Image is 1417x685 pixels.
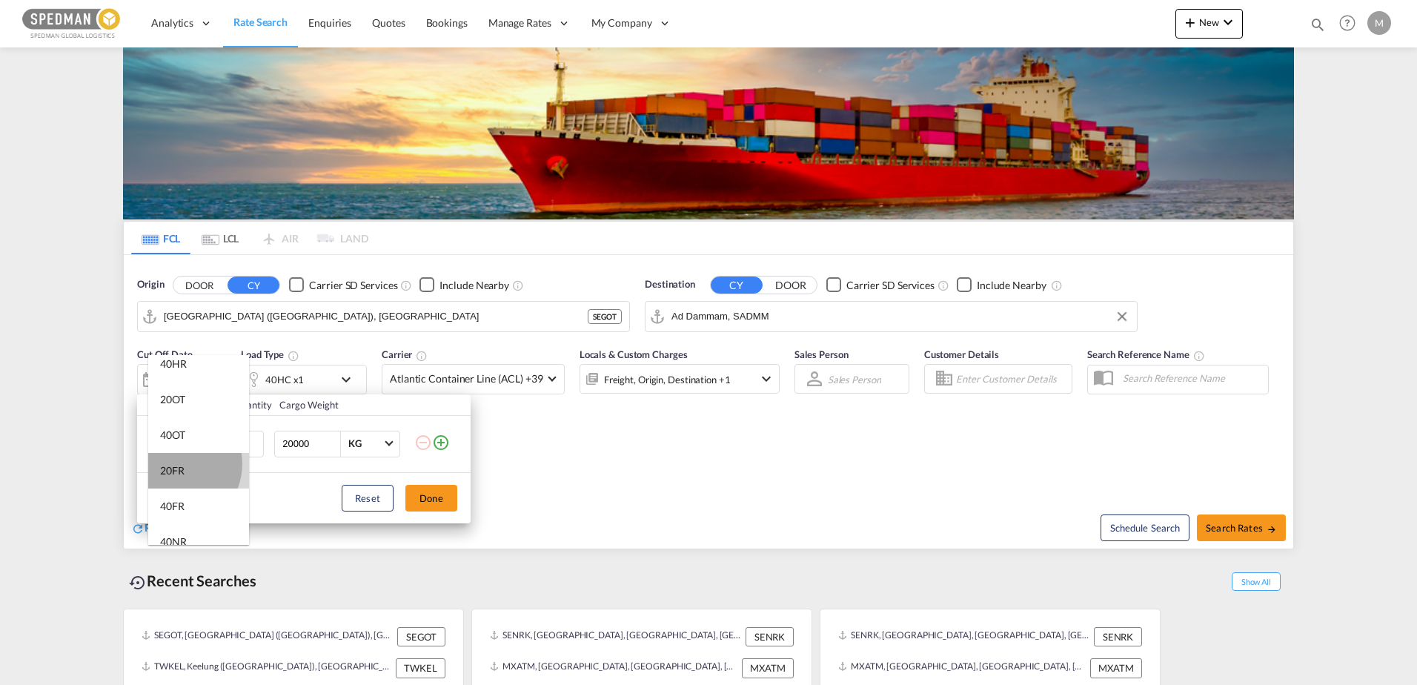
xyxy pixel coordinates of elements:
div: 20FR [160,463,185,478]
div: 40NR [160,535,187,549]
div: 40FR [160,499,185,514]
div: 40HR [160,357,187,371]
div: 20OT [160,392,185,407]
div: 40OT [160,428,185,443]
